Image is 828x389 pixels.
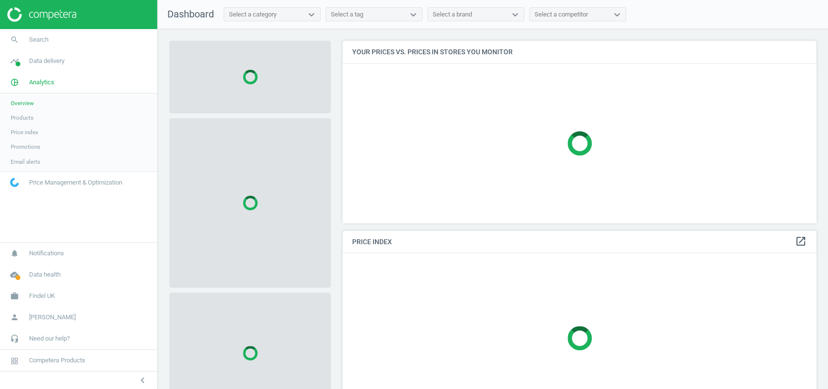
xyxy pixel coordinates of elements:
[5,52,24,70] i: timeline
[11,143,40,151] span: Promotions
[11,114,33,122] span: Products
[11,128,38,136] span: Price index
[229,10,276,19] div: Select a category
[5,287,24,305] i: work
[795,235,807,248] a: open_in_new
[433,10,472,19] div: Select a brand
[29,270,61,279] span: Data health
[342,41,816,63] h4: Your prices vs. prices in stores you monitor
[535,10,588,19] div: Select a competitor
[29,78,54,87] span: Analytics
[29,178,122,187] span: Price Management & Optimization
[795,235,807,247] i: open_in_new
[5,308,24,327] i: person
[29,334,70,343] span: Need our help?
[7,7,76,22] img: ajHJNr6hYgQAAAAASUVORK5CYII=
[130,374,155,387] button: chevron_left
[11,99,34,107] span: Overview
[29,35,49,44] span: Search
[5,265,24,284] i: cloud_done
[29,57,65,65] span: Data delivery
[29,292,55,300] span: Findel UK
[11,158,40,166] span: Email alerts
[5,329,24,348] i: headset_mic
[5,244,24,263] i: notifications
[331,10,363,19] div: Select a tag
[29,356,85,365] span: Competera Products
[137,374,148,386] i: chevron_left
[29,313,76,322] span: [PERSON_NAME]
[10,178,19,187] img: wGWNvw8QSZomAAAAABJRU5ErkJggg==
[5,31,24,49] i: search
[342,231,816,253] h4: Price Index
[5,73,24,92] i: pie_chart_outlined
[29,249,64,258] span: Notifications
[167,8,214,20] span: Dashboard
